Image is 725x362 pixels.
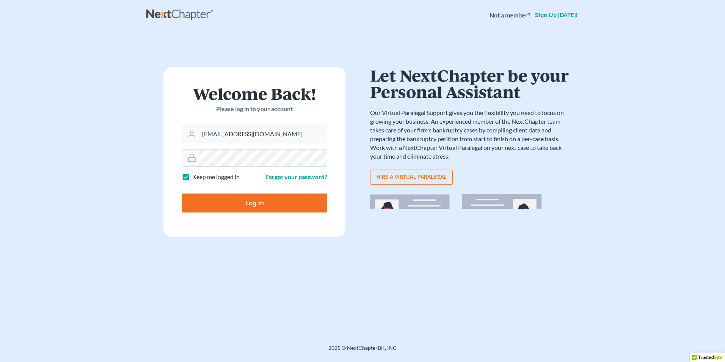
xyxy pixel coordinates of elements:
img: virtual_paralegal_bg-b12c8cf30858a2b2c02ea913d52db5c468ecc422855d04272ea22d19010d70dc.svg [370,194,571,316]
strong: Not a member? [490,11,530,20]
p: Our Virtual Paralegal Support gives you the flexibility you need to focus on growing your busines... [370,109,571,161]
h1: Let NextChapter be your Personal Assistant [370,67,571,99]
label: Keep me logged in [192,173,240,181]
a: Sign up [DATE]! [534,12,579,18]
a: Forgot your password? [265,173,327,180]
input: Email Address [199,126,327,143]
a: Hire a virtual paralegal [370,170,453,185]
input: Log In [182,194,327,212]
h1: Welcome Back! [182,85,327,102]
p: Please log in to your account [182,105,327,113]
div: 2025 © NextChapterBK, INC [146,344,579,358]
